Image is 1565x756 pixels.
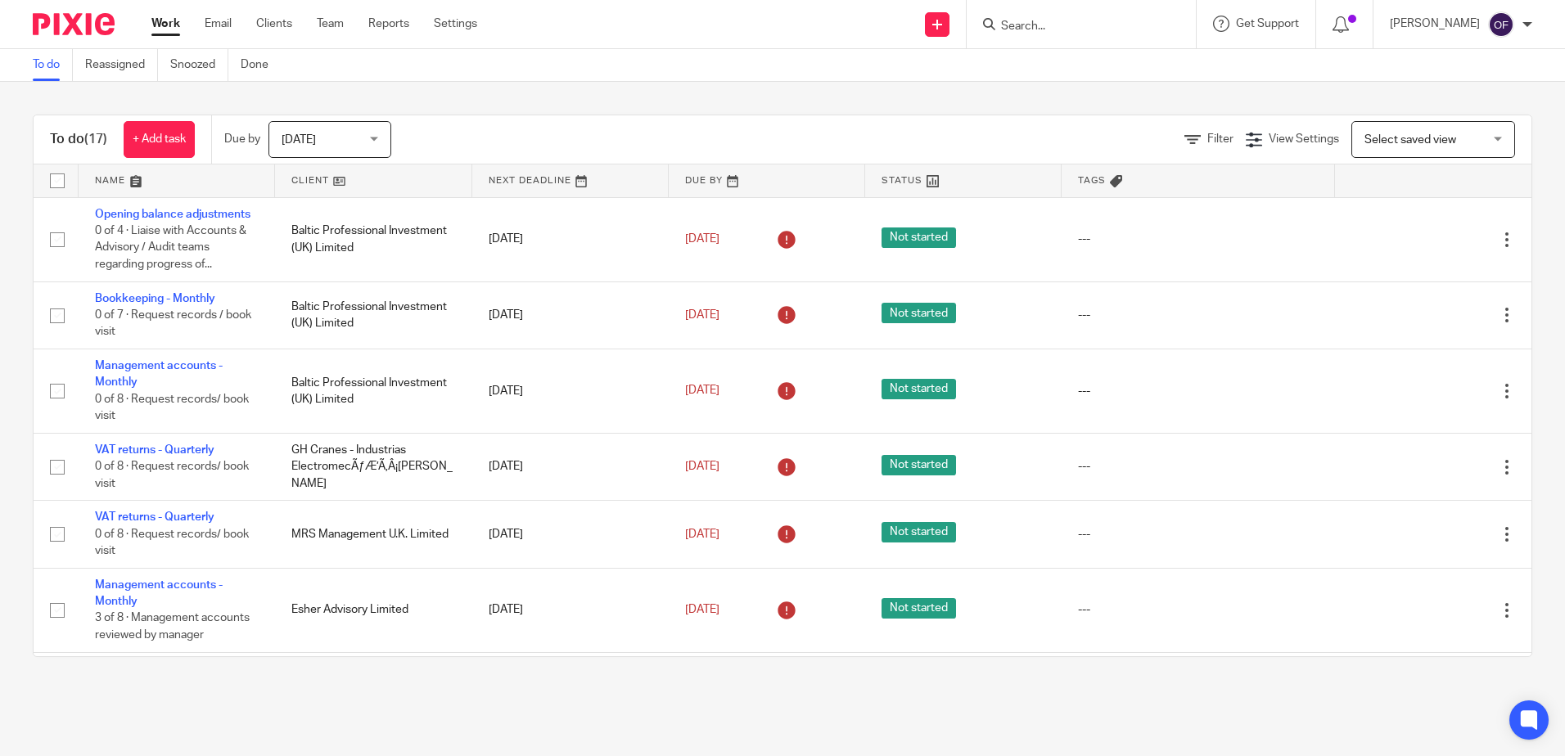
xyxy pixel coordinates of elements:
span: [DATE] [685,385,719,397]
p: Due by [224,131,260,147]
td: MRS Management U.K. Limited [275,501,471,568]
span: 0 of 8 · Request records/ book visit [95,529,249,557]
td: [DATE] [472,349,669,434]
span: [DATE] [685,529,719,540]
a: Team [317,16,344,32]
span: [DATE] [282,134,316,146]
td: [DATE] [472,197,669,281]
a: Snoozed [170,49,228,81]
span: Not started [882,303,956,323]
a: Email [205,16,232,32]
td: [DATE] [472,568,669,652]
td: [DATE] [472,281,669,349]
span: Not started [882,455,956,475]
span: [DATE] [685,461,719,472]
span: 0 of 8 · Request records/ book visit [95,394,249,422]
td: Baltic Professional Investment (UK) Limited [275,349,471,434]
span: 0 of 4 · Liaise with Accounts & Advisory / Audit teams regarding progress of... [95,225,246,270]
div: --- [1078,383,1318,399]
span: 3 of 8 · Management accounts reviewed by manager [95,613,250,641]
a: Reports [368,16,409,32]
a: Done [241,49,281,81]
td: [DATE] [472,501,669,568]
h1: To do [50,131,107,148]
div: --- [1078,526,1318,542]
span: Select saved view [1364,134,1456,146]
td: Baltic Professional Investment (UK) Limited [275,197,471,281]
div: --- [1078,307,1318,323]
td: GH Cranes - Industrias ElectromecÃƒÆ’Ã‚Â¡[PERSON_NAME] [275,433,471,500]
span: 0 of 8 · Request records/ book visit [95,461,249,489]
a: Settings [434,16,477,32]
a: Opening balance adjustments [95,209,250,220]
a: + Add task [124,121,195,158]
div: --- [1078,231,1318,247]
span: Not started [882,598,956,619]
td: Baltic Professional Investment (UK) Limited [275,281,471,349]
a: Management accounts - Monthly [95,360,223,388]
input: Search [999,20,1147,34]
span: Not started [882,379,956,399]
td: [DATE] [472,652,669,719]
p: [PERSON_NAME] [1390,16,1480,32]
td: [DATE] [472,433,669,500]
a: Bookkeeping - Monthly [95,293,215,304]
a: To do [33,49,73,81]
span: View Settings [1269,133,1339,145]
a: Work [151,16,180,32]
span: [DATE] [685,233,719,245]
img: Pixie [33,13,115,35]
td: Esher Advisory Limited [275,652,471,719]
td: Esher Advisory Limited [275,568,471,652]
span: Tags [1078,176,1106,185]
span: (17) [84,133,107,146]
span: 0 of 7 · Request records / book visit [95,309,251,338]
a: VAT returns - Quarterly [95,511,214,523]
a: Reassigned [85,49,158,81]
span: Not started [882,522,956,542]
div: --- [1078,458,1318,475]
span: [DATE] [685,309,719,321]
a: VAT returns - Quarterly [95,444,214,456]
span: Not started [882,227,956,248]
img: svg%3E [1488,11,1514,38]
div: --- [1078,601,1318,618]
span: Filter [1207,133,1234,145]
a: Clients [256,16,292,32]
span: [DATE] [685,604,719,615]
a: Management accounts - Monthly [95,579,223,607]
span: Get Support [1236,18,1299,29]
